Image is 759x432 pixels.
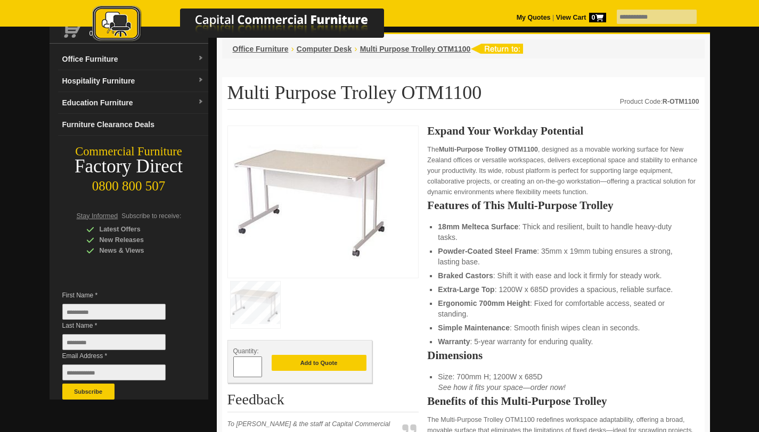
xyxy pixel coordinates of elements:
[438,246,688,267] li: : 35mm x 19mm tubing ensures a strong, lasting base.
[62,334,166,350] input: Last Name *
[663,98,699,105] strong: R-OTM1100
[58,70,208,92] a: Hospitality Furnituredropdown
[50,173,208,194] div: 0800 800 507
[438,299,530,308] strong: Ergonomic 700mm Height
[62,290,182,301] span: First Name *
[438,222,518,231] strong: 18mm Melteca Surface
[233,131,393,269] img: Multi Purpose Trolley OTM1100
[438,323,510,332] strong: Simple Maintenance
[198,55,204,62] img: dropdown
[198,99,204,105] img: dropdown
[62,320,182,331] span: Last Name *
[62,351,182,361] span: Email Address *
[427,350,699,361] h2: Dimensions
[198,77,204,84] img: dropdown
[438,298,688,319] li: : Fixed for comfortable access, seated or standing.
[517,14,551,21] a: My Quotes
[427,200,699,211] h2: Features of This Multi-Purpose Trolley
[121,212,181,220] span: Subscribe to receive:
[438,247,537,255] strong: Powder-Coated Steel Frame
[438,371,688,393] li: Size: 700mm H; 1200W x 685D
[63,5,436,44] img: Capital Commercial Furniture Logo
[50,159,208,174] div: Factory Direct
[50,144,208,159] div: Commercial Furniture
[62,384,115,400] button: Subscribe
[227,392,419,412] h2: Feedback
[58,48,208,70] a: Office Furnituredropdown
[438,337,470,346] strong: Warranty
[470,44,523,54] img: return to
[77,212,118,220] span: Stay Informed
[554,14,606,21] a: View Cart0
[86,235,187,245] div: New Releases
[86,245,187,256] div: News & Views
[438,322,688,333] li: : Smooth finish wipes clean in seconds.
[438,270,688,281] li: : Shift it with ease and lock it firmly for steady work.
[427,126,699,136] h2: Expand Your Workday Potential
[86,224,187,235] div: Latest Offers
[227,82,699,110] h1: Multi Purpose Trolley OTM1100
[620,96,699,107] div: Product Code:
[58,114,208,136] a: Furniture Clearance Deals
[62,304,166,320] input: First Name *
[272,355,366,371] button: Add to Quote
[439,146,538,153] strong: Multi-Purpose Trolley OTM1100
[63,5,436,47] a: Capital Commercial Furniture Logo
[556,14,606,21] strong: View Cart
[438,221,688,243] li: : Thick and resilient, built to handle heavy-duty tasks.
[58,92,208,114] a: Education Furnituredropdown
[438,336,688,347] li: : 5-year warranty for enduring quality.
[233,347,259,355] span: Quantity:
[589,13,606,22] span: 0
[438,383,566,392] em: See how it fits your space—order now!
[438,284,688,295] li: : 1200W x 685D provides a spacious, reliable surface.
[438,271,493,280] strong: Braked Castors
[62,364,166,380] input: Email Address *
[427,396,699,406] h2: Benefits of this Multi-Purpose Trolley
[438,285,494,294] strong: Extra-Large Top
[427,144,699,197] p: The , designed as a movable working surface for New Zealand offices or versatile workspaces, deli...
